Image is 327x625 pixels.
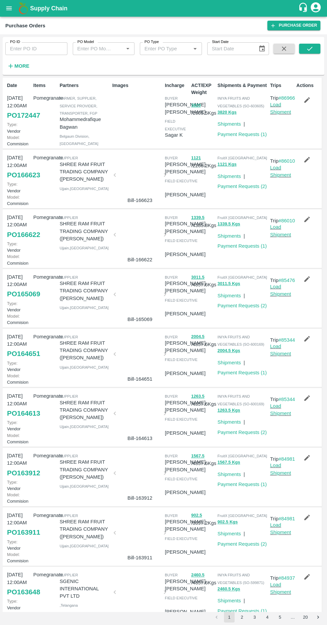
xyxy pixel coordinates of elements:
[270,277,295,284] p: Trip
[7,94,31,109] p: [DATE] 12:00AM
[310,1,322,15] div: account of current user
[30,5,67,12] b: Supply Chain
[191,101,215,117] p: / 1605.5 Kgs
[33,452,57,459] p: Pomegranate
[241,527,245,537] div: |
[165,156,178,160] span: buyer
[7,254,20,259] span: Model:
[7,452,31,467] p: [DATE] 12:00AM
[270,165,291,178] a: Load Shipment
[270,157,295,165] p: Trip
[117,256,162,263] p: Bill-166622
[241,230,245,240] div: |
[7,598,31,611] p: Vendor
[165,179,198,183] span: field executive
[218,531,241,536] a: Shipments
[7,599,17,604] span: Type:
[60,220,110,242] p: SHREE RAM FRUIT TRADING COMPANY ([PERSON_NAME])
[165,548,206,556] p: [PERSON_NAME]
[313,612,323,622] button: Go to next page
[7,109,40,121] a: PO172447
[270,336,295,344] p: Trip
[7,373,20,378] span: Model:
[270,396,295,403] p: Trip
[60,544,109,548] span: Ujjain , [GEOGRAPHIC_DATA]
[165,339,206,354] p: [PERSON_NAME] [PERSON_NAME]
[191,274,205,281] button: 3011.5
[17,2,30,15] img: logo
[191,571,205,579] button: 2460.5
[191,154,201,162] button: 1121
[165,96,178,100] span: buyer
[218,360,241,365] a: Shipments
[7,407,40,419] a: PO164613
[218,514,267,518] span: FruitX [GEOGRAPHIC_DATA]
[60,134,98,146] span: Belgaum Division , [GEOGRAPHIC_DATA]
[191,214,205,222] button: 1339.5
[7,122,17,127] span: Type:
[165,161,206,176] p: [PERSON_NAME] [PERSON_NAME]
[60,573,78,577] span: Supplier
[218,573,264,584] span: INIYA FRUITS AND VEGETABLES (SO-599871)
[270,455,295,463] p: Trip
[270,463,291,475] a: Load Shipment
[60,603,78,607] span: , Telangana
[278,158,295,164] a: #86010
[218,430,267,435] a: Payment Requests (2)
[60,82,110,89] p: Partners
[165,251,206,258] p: [PERSON_NAME]
[278,337,295,343] a: #85344
[270,94,295,102] p: Trip
[298,2,310,14] div: customer-support
[191,333,215,348] p: / 4857.6 Kgs
[191,452,215,467] p: / 4857.6 Kgs
[165,82,189,89] p: Incharge
[60,578,110,600] p: SGENIC INTERNATIONAL PVT LTD
[7,181,31,194] p: Vendor
[7,467,40,479] a: PO163912
[218,598,241,603] a: Shipments
[60,161,110,183] p: SHREE RAM FRUIT TRADING COMPANY ([PERSON_NAME])
[300,612,311,622] button: Go to page 20
[117,435,162,442] p: Bill-164613
[165,454,178,458] span: buyer
[241,118,245,128] div: |
[278,516,295,521] a: #84981
[7,348,40,360] a: PO164651
[60,96,97,115] span: Farmer, Supplier, Service Provider, Transporter, FGP
[278,95,295,101] a: #86966
[218,608,267,614] a: Payment Requests (1)
[218,585,240,593] button: 2460.5 Kgs
[218,541,267,547] a: Payment Requests (2)
[165,429,206,437] p: [PERSON_NAME]
[7,586,40,598] a: PO163648
[218,335,264,346] span: INIYA FRUITS AND VEGETABLES (SO-600169)
[191,44,199,53] button: Open
[7,611,31,624] p: Commision
[218,82,268,89] p: Shipments & Payment
[60,275,78,279] span: Supplier
[60,246,109,250] span: Ujjain , [GEOGRAPHIC_DATA]
[165,358,198,362] span: field executive
[296,82,320,89] p: Actions
[241,468,245,478] div: |
[165,608,206,615] p: [PERSON_NAME]
[7,526,40,538] a: PO163911
[191,512,215,527] p: / 3097.2 Kgs
[7,301,17,306] span: Type:
[60,187,109,191] span: Ujjain , [GEOGRAPHIC_DATA]
[165,101,206,116] p: [PERSON_NAME] [PERSON_NAME]
[7,392,31,407] p: [DATE] 12:00AM
[218,161,237,168] button: 1121 Kgs
[165,310,206,317] p: [PERSON_NAME]
[60,458,110,481] p: SHREE RAM FRUIT TRADING COMPANY ([PERSON_NAME])
[7,134,31,147] p: Commision
[270,217,295,224] p: Trip
[165,514,178,518] span: buyer
[60,365,109,369] span: Ujjain , [GEOGRAPHIC_DATA]
[218,347,240,355] button: 2004.5 Kgs
[278,575,295,581] a: #84937
[7,361,17,366] span: Type:
[165,417,198,421] span: field executive
[7,479,31,492] p: Vendor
